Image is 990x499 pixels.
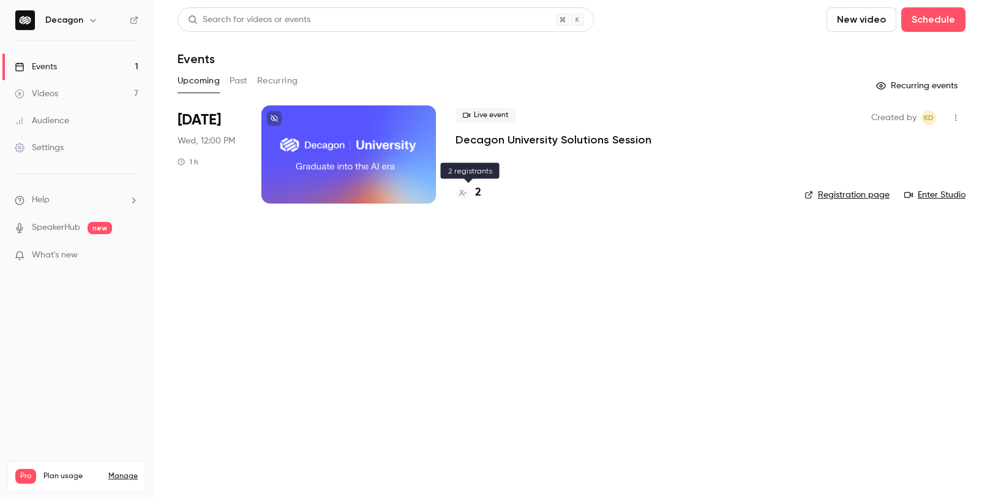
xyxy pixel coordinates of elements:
[456,185,481,201] a: 2
[178,71,220,91] button: Upcoming
[871,76,966,96] button: Recurring events
[456,132,651,147] a: Decagon University Solutions Session
[32,221,80,234] a: SpeakerHub
[15,194,138,207] li: help-dropdown-opener
[804,189,890,201] a: Registration page
[15,142,64,154] div: Settings
[88,222,112,234] span: new
[827,7,896,32] button: New video
[45,14,83,26] h6: Decagon
[15,469,36,484] span: Pro
[108,471,138,481] a: Manage
[475,185,481,201] h4: 2
[32,249,78,262] span: What's new
[871,110,917,125] span: Created by
[178,135,235,147] span: Wed, 12:00 PM
[257,71,298,91] button: Recurring
[188,13,310,26] div: Search for videos or events
[924,110,934,125] span: KD
[456,108,516,123] span: Live event
[15,61,57,73] div: Events
[15,115,69,127] div: Audience
[124,250,138,261] iframe: Noticeable Trigger
[178,51,215,66] h1: Events
[32,194,50,207] span: Help
[178,157,198,167] div: 1 h
[901,7,966,32] button: Schedule
[43,471,101,481] span: Plan usage
[178,110,221,130] span: [DATE]
[178,105,242,204] div: Sep 24 Wed, 12:00 PM (America/Los Angeles)
[230,71,247,91] button: Past
[921,110,936,125] span: Kyra D'Onofrio
[904,189,966,201] a: Enter Studio
[15,10,35,30] img: Decagon
[15,88,58,100] div: Videos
